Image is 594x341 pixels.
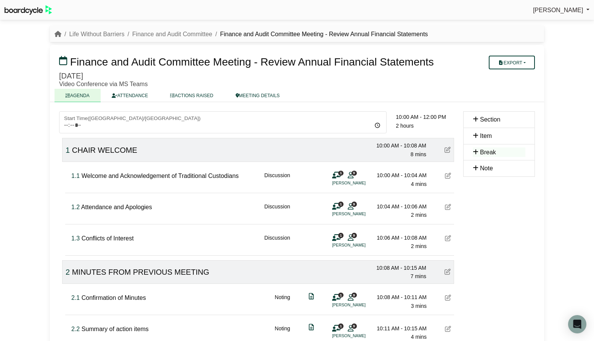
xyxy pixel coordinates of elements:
span: Click to fine tune number [66,146,70,154]
span: 1 [338,323,344,328]
div: Open Intercom Messenger [568,315,586,333]
span: 1 [338,202,344,207]
span: Click to fine tune number [71,173,80,179]
li: [PERSON_NAME] [332,211,389,217]
div: [DATE] [59,71,83,80]
span: 9 [352,323,357,328]
li: [PERSON_NAME] [332,333,389,339]
div: 10:06 AM - 10:08 AM [373,234,427,242]
span: Click to fine tune number [66,268,70,276]
span: 2 hours [396,123,414,129]
button: Export [489,56,535,69]
nav: breadcrumb [55,29,428,39]
span: Item [480,133,492,139]
span: 1 [338,293,344,298]
a: [PERSON_NAME] [533,5,589,15]
div: 10:00 AM - 10:04 AM [373,171,427,179]
li: [PERSON_NAME] [332,302,389,308]
span: MINUTES FROM PREVIOUS MEETING [72,268,209,276]
span: Finance and Audit Committee Meeting - Review Annual Financial Statements [70,56,434,68]
div: Noting [275,293,290,310]
span: Note [480,165,493,171]
li: Finance and Audit Committee Meeting - Review Annual Financial Statements [212,29,428,39]
span: 9 [352,171,357,176]
div: 10:00 AM - 12:00 PM [396,113,454,121]
img: BoardcycleBlackGreen-aaafeed430059cb809a45853b8cf6d952af9d84e6e89e1f1685b34bfd5cb7d64.svg [5,5,52,15]
div: Discussion [264,202,290,219]
div: 10:08 AM - 10:15 AM [373,264,426,272]
div: 10:00 AM - 10:08 AM [373,141,426,150]
a: MEETING DETAILS [225,89,291,102]
span: Conflicts of Interest [82,235,134,242]
span: Confirmation of Minutes [82,295,146,301]
span: 4 mins [411,181,427,187]
span: Click to fine tune number [71,295,80,301]
span: Click to fine tune number [71,326,80,332]
a: ACTIONS RAISED [159,89,224,102]
span: 9 [352,293,357,298]
a: AGENDA [55,89,101,102]
span: [PERSON_NAME] [533,7,583,13]
span: Attendance and Apologies [81,204,152,210]
span: Welcome and Acknowledgement of Traditional Custodians [82,173,239,179]
a: ATTENDANCE [101,89,159,102]
span: 1 [338,171,344,176]
span: Click to fine tune number [71,204,80,210]
span: Video Conference via MS Teams [59,81,148,87]
div: 10:08 AM - 10:11 AM [373,293,427,301]
span: 9 [352,202,357,207]
span: CHAIR WELCOME [72,146,137,154]
span: 8 mins [411,151,426,157]
span: Break [480,149,496,155]
span: 9 [352,233,357,238]
div: 10:11 AM - 10:15 AM [373,324,427,333]
span: Summary of action items [82,326,149,332]
span: 2 mins [411,212,427,218]
span: 7 mins [411,273,426,279]
span: Click to fine tune number [71,235,80,242]
li: [PERSON_NAME] [332,180,389,186]
a: Finance and Audit Committee [132,31,212,37]
div: Discussion [264,171,290,188]
span: 4 mins [411,334,427,340]
li: [PERSON_NAME] [332,242,389,248]
span: 1 [338,233,344,238]
span: 2 mins [411,243,427,249]
div: 10:04 AM - 10:06 AM [373,202,427,211]
div: Discussion [264,234,290,251]
span: Section [480,116,500,123]
a: Life Without Barriers [69,31,124,37]
span: 3 mins [411,303,427,309]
